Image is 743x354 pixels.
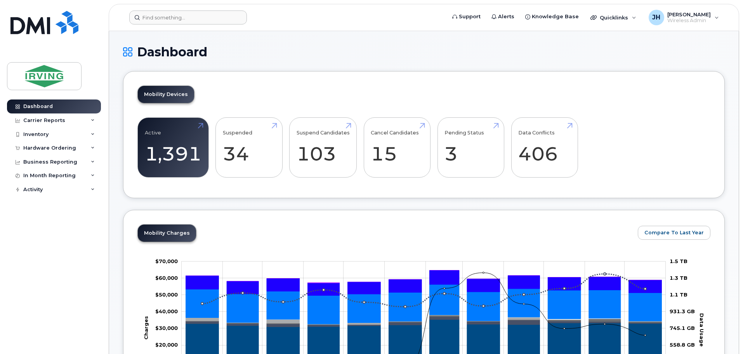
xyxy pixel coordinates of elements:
[155,325,178,331] g: $0
[223,122,275,173] a: Suspended 34
[670,325,695,331] tspan: 745.1 GB
[155,342,178,348] g: $0
[670,275,687,281] tspan: 1.3 TB
[644,229,704,236] span: Compare To Last Year
[670,342,695,348] tspan: 558.8 GB
[186,270,662,295] g: HST
[155,291,178,298] g: $0
[138,86,194,103] a: Mobility Devices
[186,317,662,327] g: Roaming
[371,122,423,173] a: Cancel Candidates 15
[155,308,178,314] g: $0
[145,122,201,173] a: Active 1,391
[138,225,196,242] a: Mobility Charges
[186,315,662,324] g: Cancellation
[670,291,687,298] tspan: 1.1 TB
[670,258,687,264] tspan: 1.5 TB
[155,258,178,264] tspan: $70,000
[155,325,178,331] tspan: $30,000
[444,122,497,173] a: Pending Status 3
[155,275,178,281] tspan: $60,000
[518,122,571,173] a: Data Conflicts 406
[699,313,705,347] tspan: Data Usage
[123,45,725,59] h1: Dashboard
[155,275,178,281] g: $0
[186,284,662,324] g: Features
[297,122,350,173] a: Suspend Candidates 103
[638,226,710,240] button: Compare To Last Year
[670,308,695,314] tspan: 931.3 GB
[143,316,149,340] tspan: Charges
[155,291,178,298] tspan: $50,000
[155,308,178,314] tspan: $40,000
[155,342,178,348] tspan: $20,000
[155,258,178,264] g: $0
